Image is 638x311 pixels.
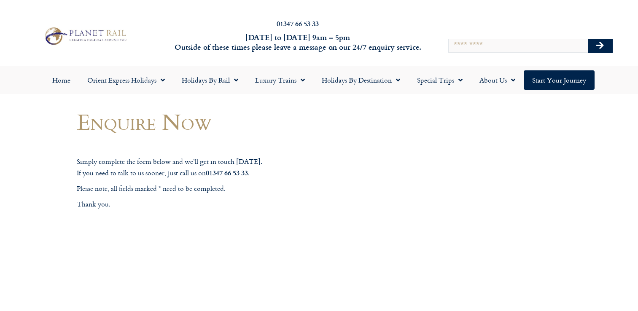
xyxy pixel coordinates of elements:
a: Special Trips [409,70,471,90]
h1: Enquire Now [77,109,393,134]
a: Orient Express Holidays [79,70,173,90]
a: Holidays by Destination [313,70,409,90]
a: About Us [471,70,524,90]
a: Luxury Trains [247,70,313,90]
p: Thank you. [77,199,393,210]
a: Holidays by Rail [173,70,247,90]
strong: 01347 66 53 33 [206,168,248,177]
a: Home [44,70,79,90]
p: Simply complete the form below and we’ll get in touch [DATE]. If you need to talk to us sooner, j... [77,156,393,178]
img: Planet Rail Train Holidays Logo [41,25,129,47]
a: 01347 66 53 33 [277,19,319,28]
nav: Menu [4,70,634,90]
h6: [DATE] to [DATE] 9am – 5pm Outside of these times please leave a message on our 24/7 enquiry serv... [172,32,423,52]
p: Please note, all fields marked * need to be completed. [77,183,393,194]
a: Start your Journey [524,70,595,90]
button: Search [588,39,612,53]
